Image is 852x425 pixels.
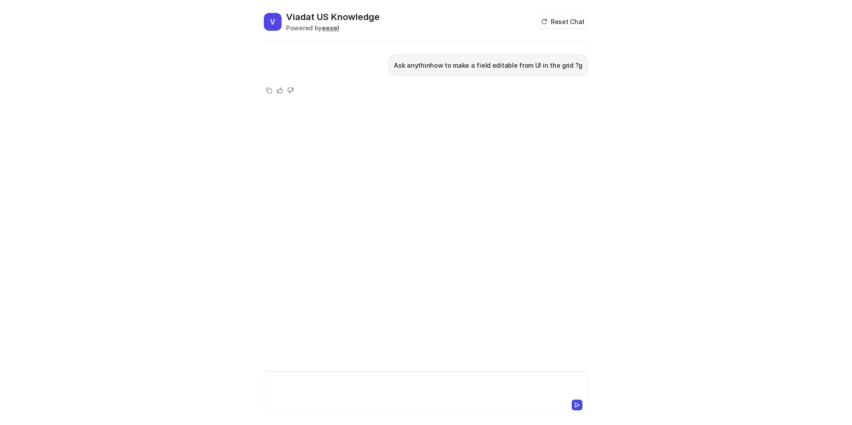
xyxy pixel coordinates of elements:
[322,24,339,32] b: eesel
[286,11,380,23] h2: Viadat US Knowledge
[538,15,588,28] button: Reset Chat
[264,13,282,31] span: V
[394,60,582,71] p: Ask anythinhow to make a field editable from UI in the grid ?g
[286,23,380,33] div: Powered by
